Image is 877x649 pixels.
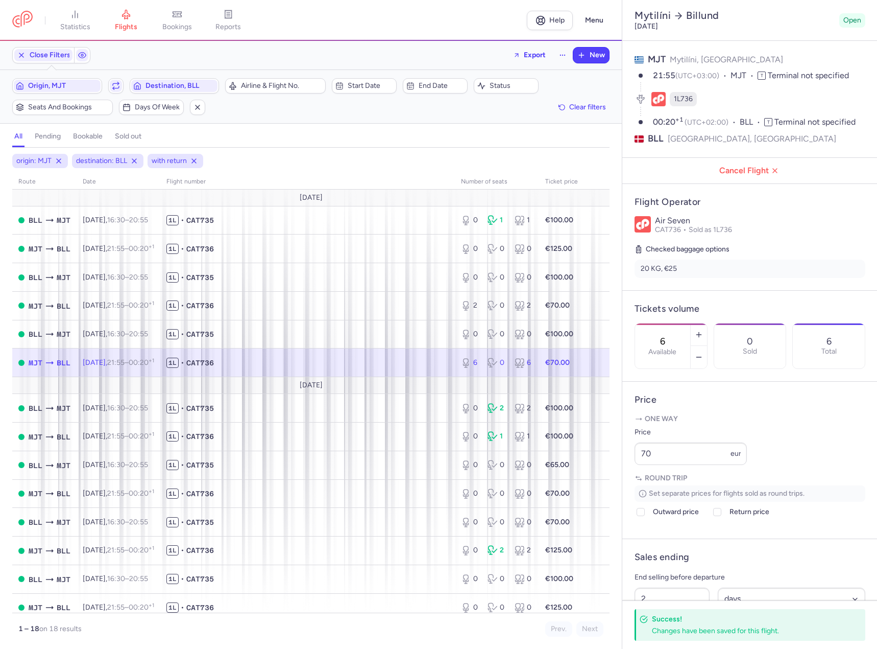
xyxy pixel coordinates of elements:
div: 0 [488,329,506,339]
span: [DATE], [83,603,154,612]
button: Menu [579,11,610,30]
span: Mytilene International Airport, Mytilíni, Greece [57,272,70,283]
span: • [181,517,184,527]
time: 21:55 [653,71,675,80]
h4: Success! [652,614,843,624]
span: CAT735 [186,574,214,584]
span: CAT736 [186,431,214,442]
time: 21:55 [107,432,125,441]
time: 00:20 [129,432,154,441]
button: Export [506,47,552,63]
time: 00:20 [129,489,154,498]
button: Close Filters [13,48,74,63]
div: Changes have been saved for this flight. [652,626,843,636]
span: [DATE], [83,518,148,526]
time: 16:30 [107,404,125,412]
h4: Flight Operator [635,196,865,208]
input: Outward price [637,508,645,516]
label: Price [635,426,747,438]
div: 2 [488,403,506,413]
span: CAT735 [186,329,214,339]
span: destination: BLL [76,156,127,166]
div: 0 [461,517,479,527]
span: • [181,300,184,311]
span: 1L [166,300,179,311]
div: 1 [488,215,506,225]
button: New [573,48,609,63]
span: 1L [166,358,179,368]
strong: €125.00 [545,244,572,253]
span: 1L [166,329,179,339]
span: [DATE], [83,216,148,224]
p: Air Seven [655,216,865,225]
span: Clear filters [569,103,606,111]
input: --- [635,443,747,465]
th: Ticket price [539,174,584,190]
span: Export [524,51,546,59]
span: – [107,301,154,310]
strong: 1 – 18 [18,624,39,633]
span: Terminal not specified [768,71,849,80]
span: reports [215,22,241,32]
span: Return price [729,506,769,518]
span: (UTC+03:00) [675,72,719,80]
span: [DATE] [300,194,323,202]
p: Total [821,347,837,356]
time: [DATE] [635,22,658,31]
button: Next [576,621,603,637]
div: 6 [515,358,533,368]
span: • [181,215,184,225]
span: • [181,329,184,339]
span: • [181,545,184,555]
span: [DATE], [83,432,154,441]
span: • [181,403,184,413]
a: statistics [50,9,101,32]
time: 21:55 [107,301,125,310]
span: – [107,273,148,282]
div: 0 [515,574,533,584]
span: CAT736 [186,244,214,254]
figure: 1L airline logo [651,92,666,106]
p: One way [635,414,865,424]
div: 0 [461,215,479,225]
strong: €100.00 [545,432,573,441]
span: Mytilene International Airport, Mytilíni, Greece [29,488,42,499]
div: 0 [461,272,479,283]
button: Status [474,78,539,94]
span: [DATE], [83,404,148,412]
time: 21:55 [107,603,125,612]
a: reports [203,9,254,32]
time: 20:55 [129,330,148,338]
span: [DATE], [83,489,154,498]
span: Mytilene International Airport, Mytilíni, Greece [57,574,70,585]
time: 21:55 [107,358,125,367]
span: Origin, MJT [28,82,99,90]
div: 0 [488,244,506,254]
strong: €100.00 [545,330,573,338]
span: Mytilene International Airport, Mytilíni, Greece [29,602,42,613]
p: Round trip [635,473,865,483]
button: Origin, MJT [12,78,102,94]
div: 0 [461,460,479,470]
div: 0 [488,300,506,311]
span: 1L [166,272,179,283]
div: 0 [488,574,506,584]
sup: +1 [149,431,154,437]
div: 0 [461,431,479,442]
a: CitizenPlane red outlined logo [12,11,33,30]
div: 0 [461,574,479,584]
time: 16:30 [107,518,125,526]
span: BLL [57,300,70,312]
div: 1 [515,431,533,442]
span: BLL [29,460,42,471]
span: – [107,489,154,498]
span: • [181,244,184,254]
span: CAT736 [186,545,214,555]
time: 20:55 [129,460,148,469]
span: Destination, BLL [145,82,216,90]
span: Sold as 1L736 [689,225,732,234]
span: Billund, Billund, Denmark [57,243,70,254]
time: 00:20 [129,301,154,310]
button: End date [403,78,468,94]
span: Cancel Flight [630,166,869,175]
